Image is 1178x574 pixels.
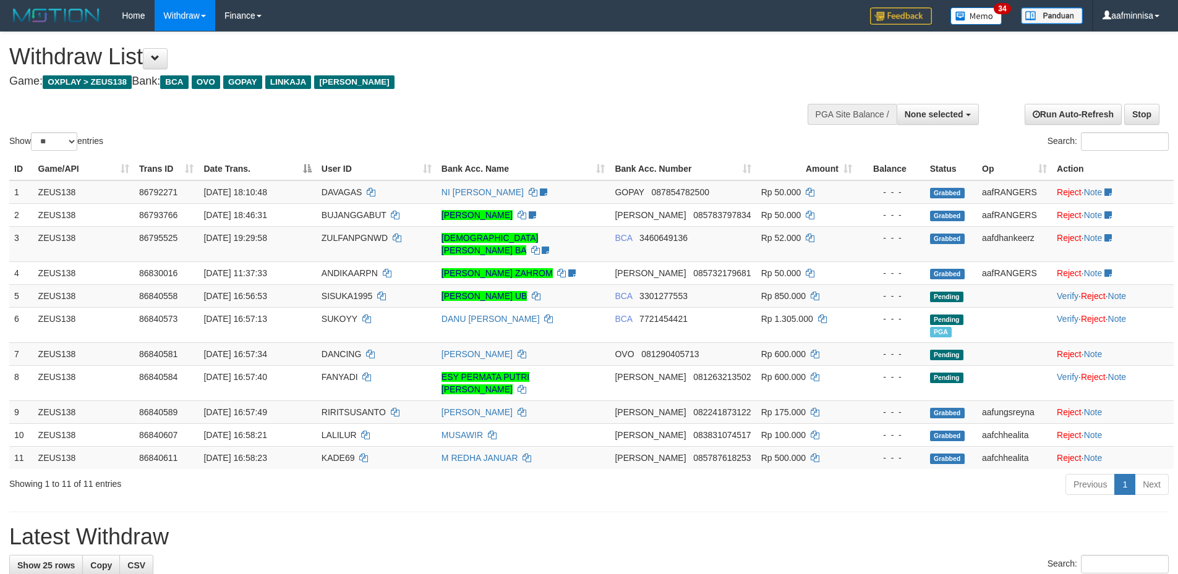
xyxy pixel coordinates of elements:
td: · [1052,180,1174,204]
a: NI [PERSON_NAME] [442,187,524,197]
td: ZEUS138 [33,365,134,400]
span: Copy 3301277553 to clipboard [639,291,688,301]
td: 4 [9,261,33,284]
span: DAVAGAS [322,187,362,197]
label: Show entries [9,132,103,151]
td: ZEUS138 [33,284,134,307]
a: Verify [1057,291,1078,301]
th: Op: activate to sort column ascending [977,158,1052,180]
span: RIRITSUSANTO [322,407,386,417]
div: - - - [862,348,920,360]
a: [DEMOGRAPHIC_DATA][PERSON_NAME] BA [442,233,539,255]
a: [PERSON_NAME] [442,349,513,359]
a: Note [1084,349,1103,359]
span: [DATE] 11:37:33 [203,268,267,278]
td: aafungsreyna [977,400,1052,423]
a: [PERSON_NAME] [442,210,513,220]
img: Feedback.jpg [870,7,932,25]
span: Rp 600.000 [761,349,806,359]
span: Pending [930,314,963,325]
span: Grabbed [930,234,965,244]
h4: Game: Bank: [9,75,773,88]
div: - - - [862,232,920,244]
span: [DATE] 16:57:13 [203,314,267,324]
span: 86840589 [139,407,177,417]
td: 10 [9,423,33,446]
input: Search: [1081,555,1169,573]
h1: Withdraw List [9,44,773,69]
td: ZEUS138 [33,423,134,446]
span: 86840611 [139,453,177,463]
a: [PERSON_NAME] [442,407,513,417]
td: · [1052,261,1174,284]
span: [PERSON_NAME] [615,210,686,220]
span: 86830016 [139,268,177,278]
div: - - - [862,429,920,441]
a: Note [1084,187,1103,197]
th: Game/API: activate to sort column ascending [33,158,134,180]
th: Balance [857,158,925,180]
span: [DATE] 19:29:58 [203,233,267,243]
td: ZEUS138 [33,203,134,226]
span: Rp 100.000 [761,430,806,440]
a: Verify [1057,372,1078,382]
a: ESY PERMATA PUTRI [PERSON_NAME] [442,372,529,394]
select: Showentries [31,132,77,151]
span: Rp 52.000 [761,233,801,243]
span: BUJANGGABUT [322,210,386,220]
td: · [1052,226,1174,261]
a: M REDHA JANUAR [442,453,518,463]
span: ANDIKAARPN [322,268,378,278]
th: Amount: activate to sort column ascending [756,158,857,180]
span: Rp 500.000 [761,453,806,463]
a: Reject [1081,372,1106,382]
span: Copy 087854782500 to clipboard [652,187,709,197]
td: · · [1052,284,1174,307]
td: 1 [9,180,33,204]
span: [DATE] 16:57:49 [203,407,267,417]
td: aafRANGERS [977,180,1052,204]
span: Copy 082241873122 to clipboard [693,407,751,417]
span: Copy 081290405713 to clipboard [641,349,699,359]
a: Reject [1057,349,1082,359]
a: Note [1084,268,1103,278]
div: - - - [862,267,920,279]
td: aafchhealita [977,446,1052,469]
a: 1 [1114,474,1135,495]
span: [PERSON_NAME] [615,453,686,463]
a: Reject [1057,210,1082,220]
span: Grabbed [930,408,965,418]
span: LALILUR [322,430,357,440]
button: None selected [897,104,979,125]
span: Copy 085787618253 to clipboard [693,453,751,463]
td: · [1052,342,1174,365]
a: [PERSON_NAME] UB [442,291,527,301]
a: Reject [1057,233,1082,243]
span: FANYADI [322,372,358,382]
span: SUKOYY [322,314,357,324]
td: · [1052,400,1174,423]
span: Pending [930,373,963,383]
td: 11 [9,446,33,469]
img: Button%20Memo.svg [950,7,1002,25]
span: CSV [127,560,145,570]
td: ZEUS138 [33,261,134,284]
span: [PERSON_NAME] [615,430,686,440]
div: Showing 1 to 11 of 11 entries [9,473,482,490]
td: ZEUS138 [33,180,134,204]
span: Rp 50.000 [761,268,801,278]
a: Reject [1057,430,1082,440]
th: ID [9,158,33,180]
span: Rp 175.000 [761,407,806,417]
span: Grabbed [930,269,965,279]
span: Copy 083831074517 to clipboard [693,430,751,440]
td: · [1052,423,1174,446]
a: Reject [1057,453,1082,463]
span: [PERSON_NAME] [314,75,394,89]
label: Search: [1048,132,1169,151]
td: aafdhankeerz [977,226,1052,261]
span: BCA [615,314,632,324]
span: 34 [994,3,1010,14]
div: PGA Site Balance / [808,104,897,125]
a: Stop [1124,104,1159,125]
